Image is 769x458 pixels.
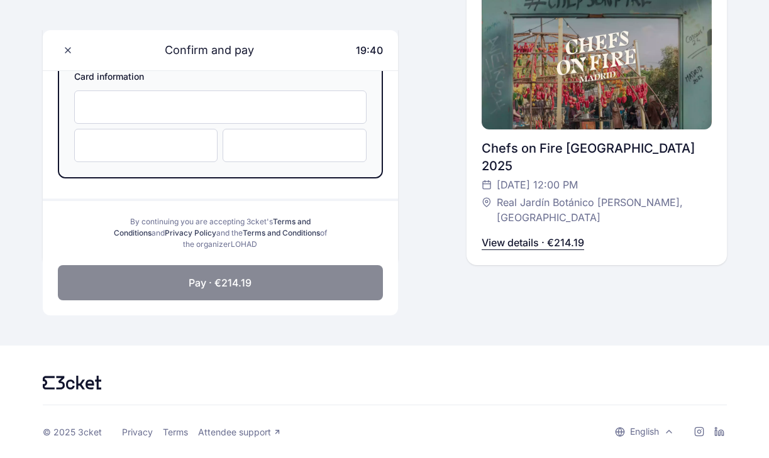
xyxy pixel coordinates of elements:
iframe: Secure expiration date input frame [87,139,205,151]
span: Card information [74,70,367,85]
a: Privacy Policy [165,228,216,237]
span: Attendee support [198,427,271,438]
iframe: Secure CVC input frame [236,139,353,151]
div: Chefs on Fire [GEOGRAPHIC_DATA] 2025 [482,139,711,175]
p: English [630,425,659,438]
p: View details · €214.19 [482,235,584,250]
a: Attendee support [198,427,281,438]
a: Terms [163,427,188,438]
span: 19:40 [356,44,383,57]
span: [DATE] 12:00 PM [497,177,578,192]
iframe: Secure card number input frame [87,101,354,113]
a: Privacy [122,427,153,438]
span: Real Jardín Botánico [PERSON_NAME], [GEOGRAPHIC_DATA] [497,195,699,225]
div: By continuing you are accepting 3cket's and and the of the organizer [113,216,328,250]
span: LOHAD [231,239,257,249]
div: © 2025 3cket [43,427,102,438]
button: Pay · €214.19 [58,265,384,300]
span: Pay · €214.19 [189,275,252,290]
span: Confirm and pay [150,41,254,59]
a: Terms and Conditions [243,228,320,237]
